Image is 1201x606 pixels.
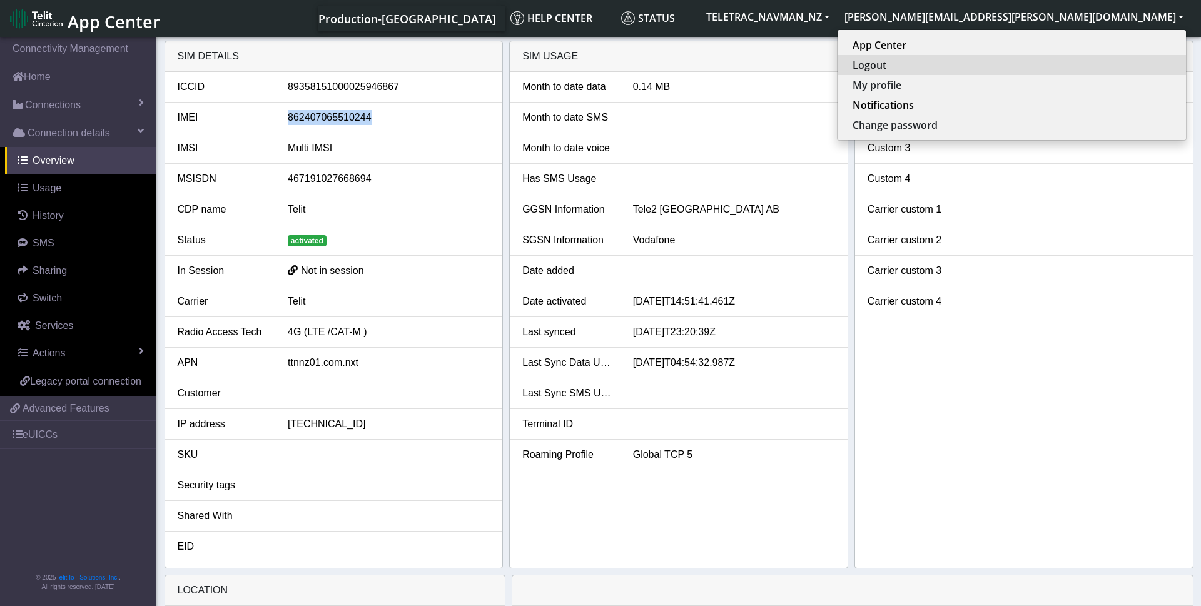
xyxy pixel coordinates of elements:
[288,235,327,246] span: activated
[858,141,969,156] div: Custom 3
[33,293,62,303] span: Switch
[838,75,1186,95] button: My profile
[23,401,109,416] span: Advanced Features
[513,417,624,432] div: Terminal ID
[168,171,279,186] div: MSISDN
[168,386,279,401] div: Customer
[278,355,499,370] div: ttnnz01.com.nxt
[33,155,74,166] span: Overview
[318,11,496,26] span: Production-[GEOGRAPHIC_DATA]
[513,171,624,186] div: Has SMS Usage
[838,35,1186,55] button: App Center
[838,115,1186,135] button: Change password
[513,263,624,278] div: Date added
[278,325,499,340] div: 4G (LTE /CAT-M )
[168,141,279,156] div: IMSI
[621,11,635,25] img: status.svg
[278,171,499,186] div: 467191027668694
[278,202,499,217] div: Telit
[168,447,279,462] div: SKU
[5,340,156,367] a: Actions
[853,98,1171,113] a: Notifications
[278,110,499,125] div: 862407065510244
[624,79,844,94] div: 0.14 MB
[858,263,969,278] div: Carrier custom 3
[5,147,156,174] a: Overview
[510,11,592,25] span: Help center
[621,11,675,25] span: Status
[33,265,67,276] span: Sharing
[624,233,844,248] div: Vodafone
[838,95,1186,115] button: Notifications
[318,6,495,31] a: Your current platform instance
[168,110,279,125] div: IMEI
[168,478,279,493] div: Security tags
[168,233,279,248] div: Status
[33,348,65,358] span: Actions
[33,210,64,221] span: History
[624,325,844,340] div: [DATE]T23:20:39Z
[165,41,503,72] div: SIM details
[858,233,969,248] div: Carrier custom 2
[624,447,844,462] div: Global TCP 5
[278,79,499,94] div: 89358151000025946867
[56,574,119,581] a: Telit IoT Solutions, Inc.
[165,575,505,606] div: LOCATION
[616,6,699,31] a: Status
[858,171,969,186] div: Custom 4
[513,355,624,370] div: Last Sync Data Usage
[278,141,499,156] div: Multi IMSI
[5,257,156,285] a: Sharing
[624,355,844,370] div: [DATE]T04:54:32.987Z
[168,79,279,94] div: ICCID
[5,312,156,340] a: Services
[168,202,279,217] div: CDP name
[28,126,110,141] span: Connection details
[10,5,158,32] a: App Center
[168,508,279,523] div: Shared With
[168,355,279,370] div: APN
[35,320,73,331] span: Services
[513,325,624,340] div: Last synced
[699,6,837,28] button: TELETRAC_NAVMAN_NZ
[513,141,624,156] div: Month to date voice
[513,79,624,94] div: Month to date data
[858,202,969,217] div: Carrier custom 1
[168,263,279,278] div: In Session
[168,294,279,309] div: Carrier
[837,6,1191,28] button: [PERSON_NAME][EMAIL_ADDRESS][PERSON_NAME][DOMAIN_NAME]
[505,6,616,31] a: Help center
[278,417,499,432] div: [TECHNICAL_ID]
[513,294,624,309] div: Date activated
[25,98,81,113] span: Connections
[30,376,141,386] span: Legacy portal connection
[168,539,279,554] div: EID
[513,233,624,248] div: SGSN Information
[168,417,279,432] div: IP address
[10,9,63,29] img: logo-telit-cinterion-gw-new.png
[5,202,156,230] a: History
[624,294,844,309] div: [DATE]T14:51:41.461Z
[513,447,624,462] div: Roaming Profile
[168,325,279,340] div: Radio Access Tech
[513,110,624,125] div: Month to date SMS
[838,55,1186,75] button: Logout
[278,294,499,309] div: Telit
[624,202,844,217] div: Tele2 [GEOGRAPHIC_DATA] AB
[301,265,364,276] span: Not in session
[68,10,160,33] span: App Center
[33,183,61,193] span: Usage
[513,386,624,401] div: Last Sync SMS Usage
[5,230,156,257] a: SMS
[513,202,624,217] div: GGSN Information
[5,285,156,312] a: Switch
[853,38,1171,53] a: App Center
[510,41,848,72] div: SIM usage
[5,174,156,202] a: Usage
[858,294,969,309] div: Carrier custom 4
[33,238,54,248] span: SMS
[510,11,524,25] img: knowledge.svg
